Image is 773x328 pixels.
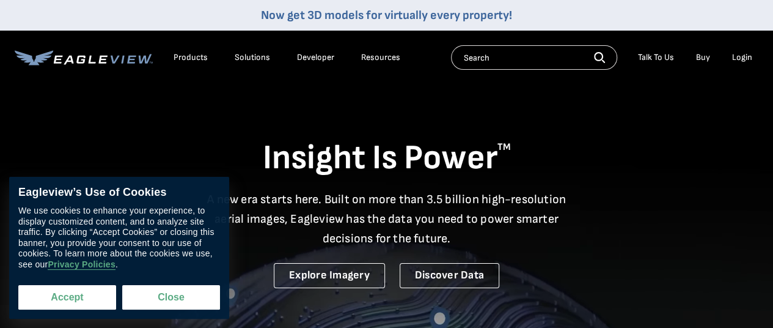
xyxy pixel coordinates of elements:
a: Explore Imagery [274,263,385,288]
a: Discover Data [400,263,499,288]
div: Products [174,52,208,63]
h1: Insight Is Power [15,137,758,180]
a: Buy [696,52,710,63]
div: Solutions [235,52,270,63]
div: Resources [361,52,400,63]
p: A new era starts here. Built on more than 3.5 billion high-resolution aerial images, Eagleview ha... [200,190,574,248]
div: We use cookies to enhance your experience, to display customized content, and to analyze site tra... [18,206,220,270]
a: Privacy Policies [48,259,115,270]
input: Search [451,45,617,70]
div: Eagleview’s Use of Cookies [18,186,220,199]
a: Now get 3D models for virtually every property! [261,8,512,23]
a: Developer [297,52,334,63]
button: Accept [18,285,116,310]
div: Talk To Us [638,52,674,63]
button: Close [122,285,220,310]
sup: TM [497,141,511,153]
div: Login [732,52,752,63]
